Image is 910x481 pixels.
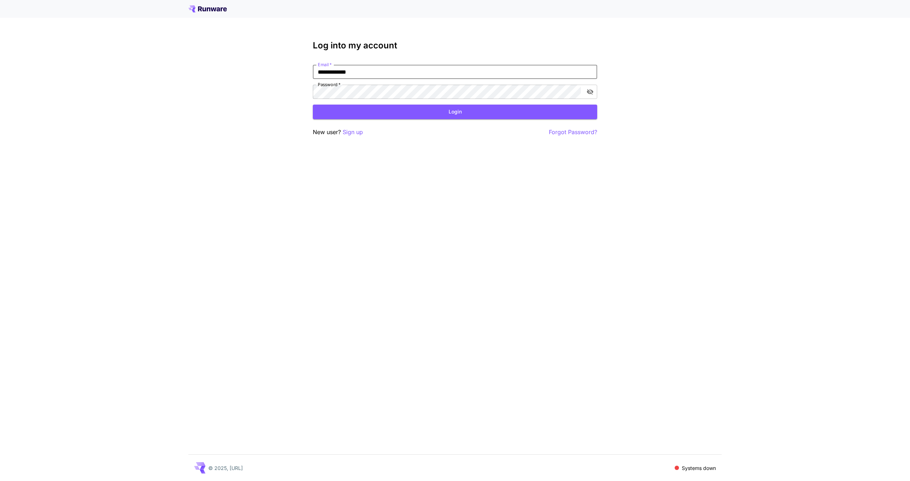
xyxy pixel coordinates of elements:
[343,128,363,137] button: Sign up
[313,128,363,137] p: New user?
[584,85,596,98] button: toggle password visibility
[313,105,597,119] button: Login
[318,81,341,88] label: Password
[318,62,332,68] label: Email
[313,41,597,51] h3: Log into my account
[549,128,597,137] button: Forgot Password?
[682,464,716,472] p: Systems down
[208,464,243,472] p: © 2025, [URL]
